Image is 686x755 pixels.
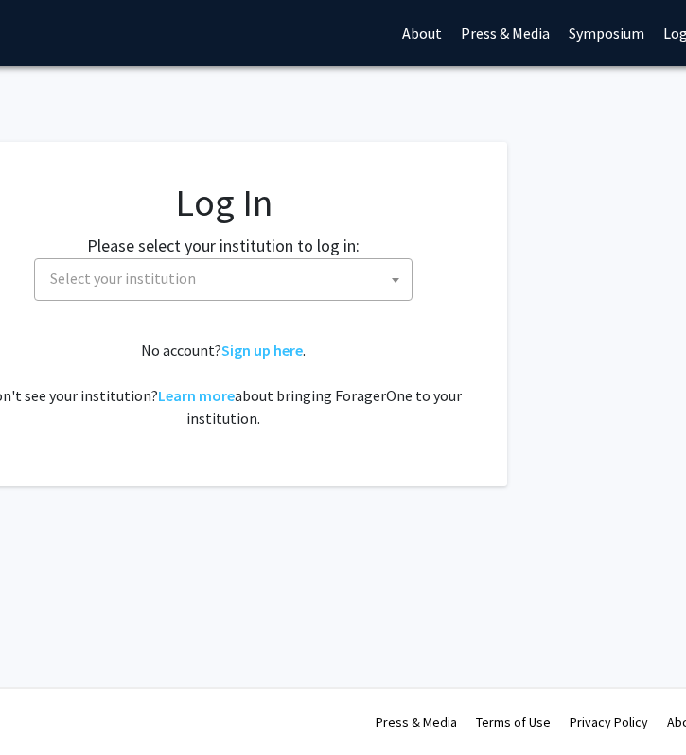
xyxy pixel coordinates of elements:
a: Terms of Use [476,713,551,730]
span: Select your institution [50,269,196,288]
span: Select your institution [34,258,413,301]
iframe: Chat [14,670,80,741]
label: Please select your institution to log in: [87,233,360,258]
a: Learn more about bringing ForagerOne to your institution [158,386,235,405]
a: Sign up here [221,341,303,360]
a: Press & Media [376,713,457,730]
a: Privacy Policy [570,713,648,730]
span: Select your institution [43,259,412,298]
